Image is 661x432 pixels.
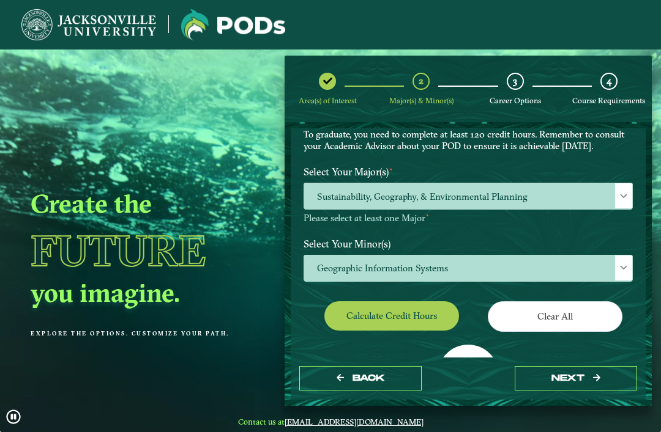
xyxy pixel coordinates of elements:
[229,417,432,427] span: Contact us at
[425,211,430,219] sup: ⋆
[31,188,253,219] h2: Create the
[299,366,422,391] button: Back
[513,75,517,87] span: 3
[607,75,611,87] span: 4
[419,75,424,87] span: 2
[31,330,253,337] p: Explore the options. Customize your path.
[294,232,642,255] label: Select Your Minor(s)
[389,164,394,174] sup: ⋆
[488,301,622,331] button: Clear All
[304,213,633,224] p: Please select at least one Major
[304,183,632,210] span: Sustainability, Geography, & Environmental Planning
[285,417,424,427] a: [EMAIL_ADDRESS][DOMAIN_NAME]
[181,9,285,40] img: Jacksonville University logo
[389,96,454,105] span: Major(s) & Minor(s)
[572,96,645,105] span: Course Requirements
[299,96,357,105] span: Area(s) of Interest
[353,373,385,383] span: Back
[31,277,253,309] h2: you imagine.
[21,9,156,40] img: Jacksonville University logo
[324,301,459,330] button: Calculate credit hours
[515,366,637,391] button: next
[31,224,253,277] h1: Future
[490,96,541,105] span: Career Options
[304,255,632,282] span: Geographic Information Systems
[294,161,642,183] label: Select Your Major(s)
